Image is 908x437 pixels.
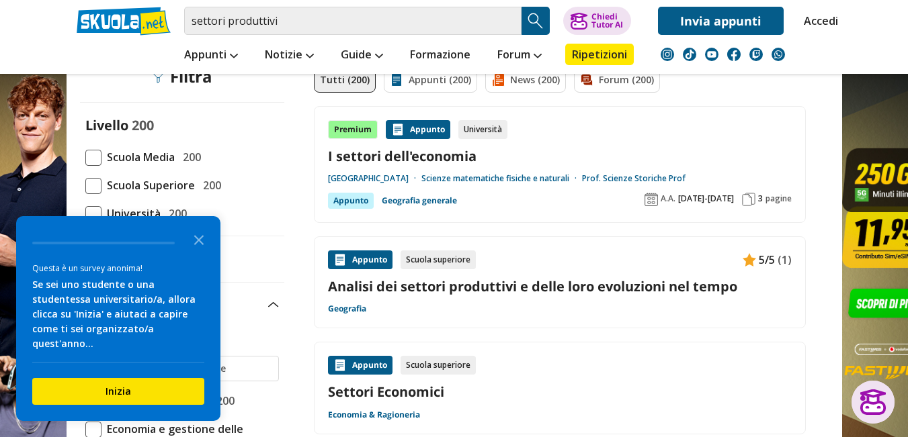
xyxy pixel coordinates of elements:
[582,173,686,184] a: Prof. Scienze Storiche Prof
[580,73,593,87] img: Forum filtro contenuto
[328,356,393,375] div: Appunto
[407,44,474,68] a: Formazione
[32,378,204,405] button: Inizia
[328,277,792,295] a: Analisi dei settori produttivi e delle loro evoluzioni nel tempo
[386,120,450,139] div: Appunto
[563,7,631,35] button: ChiediTutor AI
[268,302,279,307] img: Apri e chiudi sezione
[261,44,317,68] a: Notizie
[337,44,386,68] a: Guide
[328,303,366,314] a: Geografia
[328,147,792,165] a: I settori dell'economia
[645,193,658,206] img: Anno accademico
[181,44,241,68] a: Appunti
[522,7,550,35] button: Search Button
[678,193,734,204] span: [DATE]-[DATE]
[591,13,623,29] div: Chiedi Tutor AI
[401,356,476,375] div: Scuola superiore
[101,177,195,194] span: Scuola Superiore
[742,193,755,206] img: Pagine
[16,216,220,421] div: Survey
[658,7,784,35] a: Invia appunti
[772,48,785,61] img: WhatsApp
[333,358,347,372] img: Appunti contenuto
[101,148,175,166] span: Scuola Media
[32,262,204,275] div: Questa è un survey anonima!
[391,123,405,136] img: Appunti contenuto
[661,48,674,61] img: instagram
[328,120,378,139] div: Premium
[177,148,201,166] span: 200
[401,250,476,269] div: Scuola superiore
[101,205,161,222] span: Università
[185,226,212,252] button: Close the survey
[198,177,221,194] span: 200
[526,11,546,31] img: Cerca appunti, riassunti o versioni
[743,253,756,266] img: Appunti contenuto
[328,173,421,184] a: [GEOGRAPHIC_DATA]
[328,250,393,269] div: Appunto
[565,44,634,65] a: Ripetizioni
[491,73,505,87] img: News filtro contenuto
[804,7,832,35] a: Accedi
[314,67,376,93] a: Tutti (200)
[211,392,235,409] span: 200
[758,193,763,204] span: 3
[683,48,696,61] img: tiktok
[333,253,347,266] img: Appunti contenuto
[749,48,763,61] img: twitch
[705,48,718,61] img: youtube
[328,383,792,401] a: Settori Economici
[328,193,374,209] div: Appunto
[328,409,420,420] a: Economia & Ragioneria
[32,277,204,351] div: Se sei uno studente o una studentessa universitario/a, allora clicca su 'Inizia' e aiutaci a capi...
[151,67,212,86] div: Filtra
[778,251,792,269] span: (1)
[184,7,522,35] input: Cerca appunti, riassunti o versioni
[390,73,403,87] img: Appunti filtro contenuto
[574,67,660,93] a: Forum (200)
[421,173,582,184] a: Scienze matematiche fisiche e naturali
[661,193,675,204] span: A.A.
[132,116,154,134] span: 200
[85,116,128,134] label: Livello
[151,70,165,83] img: Filtra filtri mobile
[382,193,457,209] a: Geografia generale
[485,67,566,93] a: News (200)
[727,48,741,61] img: facebook
[766,193,792,204] span: pagine
[163,205,187,222] span: 200
[759,251,775,269] span: 5/5
[458,120,507,139] div: Università
[494,44,545,68] a: Forum
[384,67,477,93] a: Appunti (200)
